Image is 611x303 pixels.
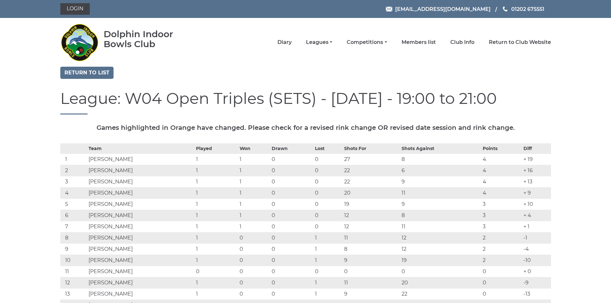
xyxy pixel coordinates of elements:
td: 2 [481,243,522,255]
td: [PERSON_NAME] [87,154,194,165]
td: 11 [400,221,481,232]
td: 1 [313,277,343,288]
td: 1 [194,198,238,210]
td: [PERSON_NAME] [87,165,194,176]
td: 4 [481,187,522,198]
td: 1 [194,221,238,232]
td: 1 [194,255,238,266]
a: Phone us 01202 675551 [502,5,544,13]
td: 9 [343,255,400,266]
span: 01202 675551 [511,6,544,12]
td: 7 [60,221,87,232]
td: 4 [481,176,522,187]
td: 0 [270,266,314,277]
th: Shots Against [400,143,481,154]
a: Club Info [450,39,474,46]
td: 0 [313,210,343,221]
td: 3 [481,221,522,232]
td: 0 [313,165,343,176]
td: 0 [270,198,314,210]
td: 1 [194,176,238,187]
td: 1 [313,255,343,266]
td: 5 [60,198,87,210]
td: [PERSON_NAME] [87,198,194,210]
td: + 16 [522,165,551,176]
td: 2 [60,165,87,176]
th: Points [481,143,522,154]
td: 12 [400,232,481,243]
th: Shots For [343,143,400,154]
td: + 10 [522,198,551,210]
img: Email [386,7,392,12]
td: 22 [400,288,481,299]
td: 1 [313,232,343,243]
td: 0 [270,221,314,232]
td: 0 [313,176,343,187]
td: 0 [270,165,314,176]
td: 20 [343,187,400,198]
td: 27 [343,154,400,165]
td: 0 [270,232,314,243]
td: 1 [238,187,270,198]
td: 8 [400,210,481,221]
td: 0 [270,154,314,165]
td: 1 [238,221,270,232]
td: 11 [60,266,87,277]
td: [PERSON_NAME] [87,277,194,288]
td: 1 [194,165,238,176]
td: 1 [313,243,343,255]
div: Dolphin Indoor Bowls Club [104,29,194,49]
td: 1 [238,198,270,210]
td: 0 [270,243,314,255]
td: 10 [60,255,87,266]
a: Email [EMAIL_ADDRESS][DOMAIN_NAME] [386,5,491,13]
td: 6 [400,165,481,176]
img: Phone us [503,6,507,12]
td: 0 [313,198,343,210]
td: 0 [270,288,314,299]
td: 1 [238,165,270,176]
td: [PERSON_NAME] [87,221,194,232]
td: 1 [238,154,270,165]
td: 0 [238,288,270,299]
td: + 19 [522,154,551,165]
td: 0 [400,266,481,277]
td: 2 [481,255,522,266]
td: [PERSON_NAME] [87,232,194,243]
a: Leagues [306,39,332,46]
td: 0 [270,210,314,221]
h5: Games highlighted in Orange have changed. Please check for a revised rink change OR revised date ... [60,124,551,131]
td: [PERSON_NAME] [87,176,194,187]
td: -10 [522,255,551,266]
td: 9 [400,198,481,210]
td: + 0 [522,266,551,277]
td: 1 [313,288,343,299]
th: Diff [522,143,551,154]
td: 11 [343,232,400,243]
a: Members list [402,39,436,46]
td: + 4 [522,210,551,221]
td: -13 [522,288,551,299]
td: 12 [343,221,400,232]
td: 1 [194,232,238,243]
td: 9 [400,176,481,187]
td: 12 [400,243,481,255]
td: 0 [238,243,270,255]
td: 1 [194,243,238,255]
td: 8 [400,154,481,165]
td: 12 [60,277,87,288]
td: -4 [522,243,551,255]
td: 1 [238,210,270,221]
td: 0 [481,277,522,288]
td: 19 [343,198,400,210]
a: Competitions [347,39,387,46]
td: [PERSON_NAME] [87,210,194,221]
td: 9 [343,288,400,299]
td: 1 [194,154,238,165]
td: 0 [343,266,400,277]
td: 3 [60,176,87,187]
td: 0 [313,221,343,232]
h1: League: W04 Open Triples (SETS) - [DATE] - 19:00 to 21:00 [60,90,551,114]
td: 4 [481,165,522,176]
a: Diary [277,39,292,46]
